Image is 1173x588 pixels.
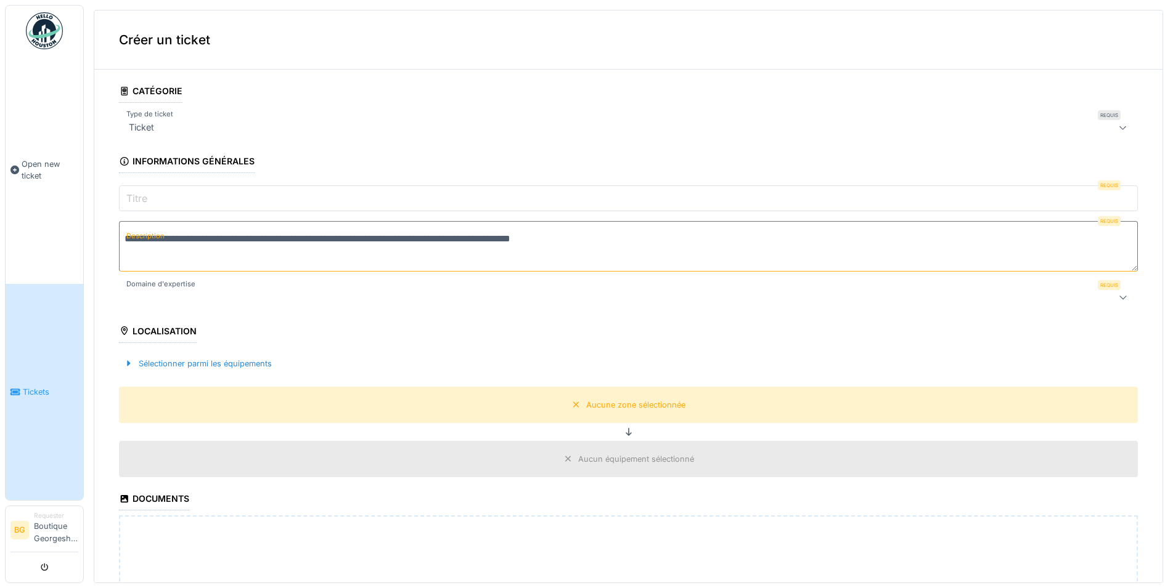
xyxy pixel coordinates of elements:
div: Informations générales [119,152,255,173]
a: Open new ticket [6,56,83,284]
div: Requis [1098,280,1121,290]
label: Description [124,228,167,244]
div: Aucune zone sélectionnée [586,399,685,411]
label: Titre [124,191,150,206]
div: Documents [119,489,189,510]
div: Sélectionner parmi les équipements [119,355,277,372]
a: BG RequesterBoutique Georgeshenri [10,511,78,552]
div: Requis [1098,216,1121,226]
label: Domaine d'expertise [124,279,198,289]
div: Requis [1098,180,1121,190]
span: Open new ticket [22,158,78,182]
li: BG [10,521,29,539]
div: Localisation [119,322,197,343]
div: Requester [34,511,78,520]
a: Tickets [6,284,83,500]
label: Type de ticket [124,109,176,119]
div: Aucun équipement sélectionné [578,453,694,465]
span: Tickets [23,386,78,398]
div: Créer un ticket [94,10,1163,70]
div: Catégorie [119,82,182,103]
div: Ticket [124,120,159,135]
div: Requis [1098,110,1121,120]
img: Badge_color-CXgf-gQk.svg [26,12,63,49]
li: Boutique Georgeshenri [34,511,78,549]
